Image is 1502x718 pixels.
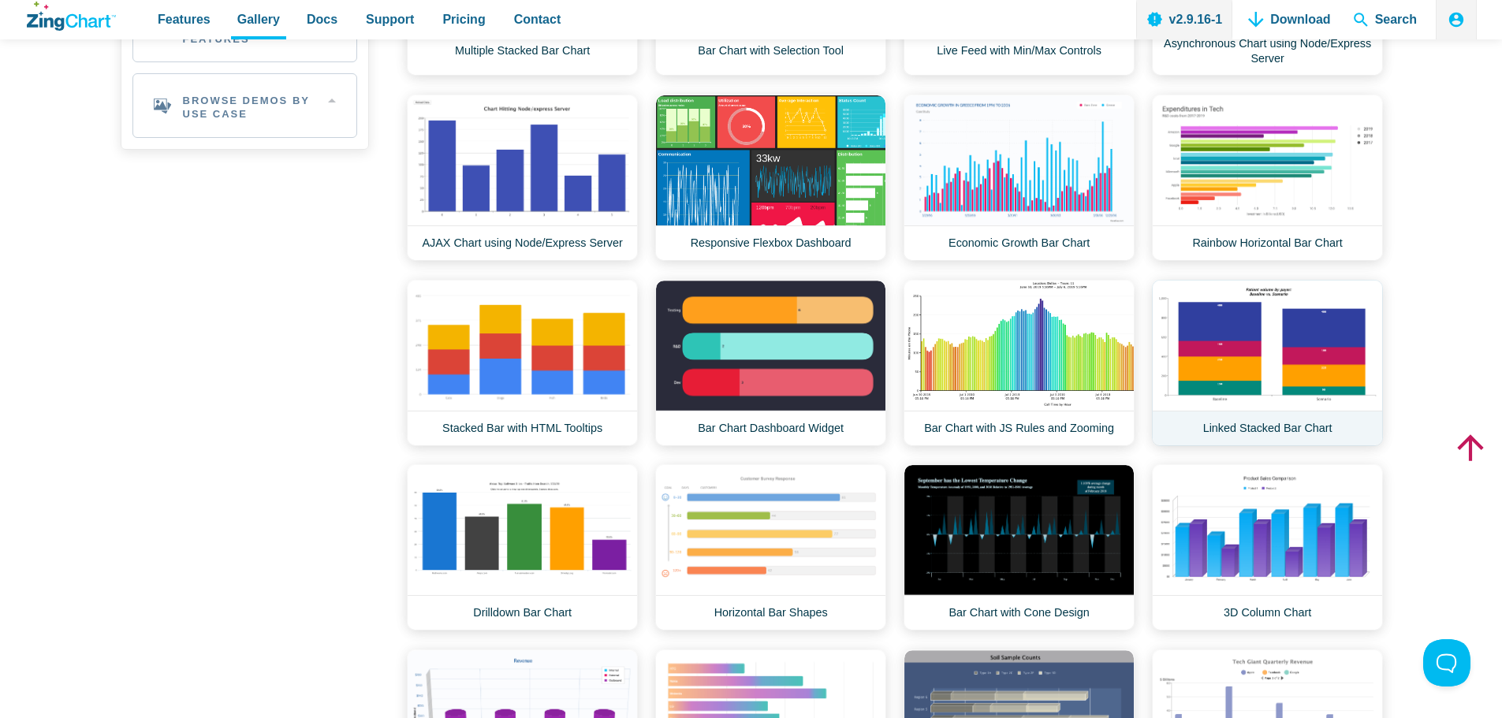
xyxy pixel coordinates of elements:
a: ZingChart Logo. Click to return to the homepage [27,2,116,31]
a: AJAX Chart using Node/Express Server [407,95,638,261]
a: Economic Growth Bar Chart [904,95,1135,261]
a: 3D Column Chart [1152,464,1383,631]
iframe: Toggle Customer Support [1423,639,1470,686]
span: Support [366,9,414,30]
a: Drilldown Bar Chart [407,464,638,631]
a: Bar Chart Dashboard Widget [655,280,886,446]
a: Horizontal Bar Shapes [655,464,886,631]
a: Responsive Flexbox Dashboard [655,95,886,261]
span: Docs [307,9,337,30]
span: Features [158,9,211,30]
a: Bar Chart with JS Rules and Zooming [904,280,1135,446]
a: Bar Chart with Cone Design [904,464,1135,631]
a: Linked Stacked Bar Chart [1152,280,1383,446]
h2: Browse Demos By Use Case [133,74,356,137]
span: Pricing [442,9,485,30]
span: Contact [514,9,561,30]
span: Gallery [237,9,280,30]
a: Rainbow Horizontal Bar Chart [1152,95,1383,261]
a: Stacked Bar with HTML Tooltips [407,280,638,446]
